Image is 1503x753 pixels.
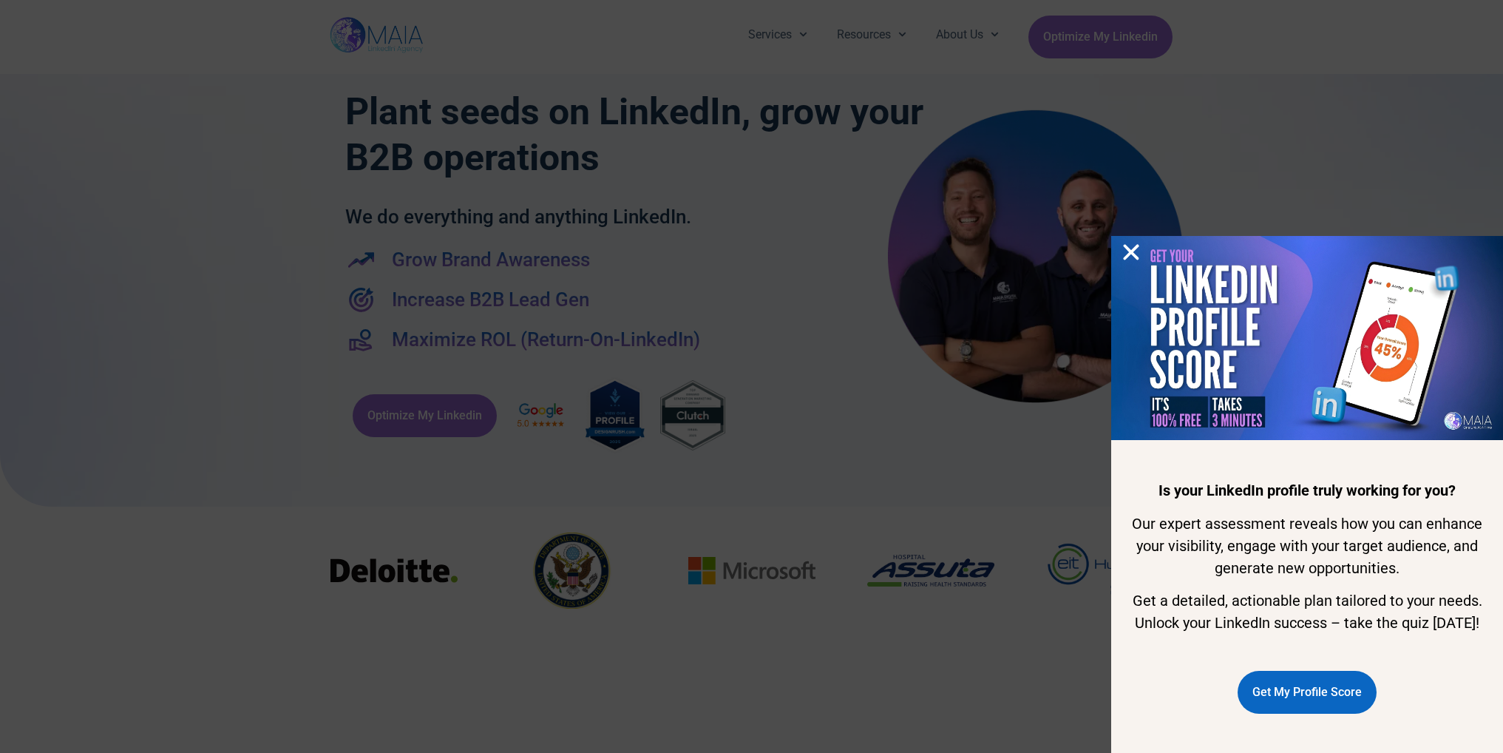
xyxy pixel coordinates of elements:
[1158,482,1456,499] b: Is your LinkedIn profile truly working for you?
[1131,590,1484,634] p: Get a detailed, actionable plan tailored to your needs.
[1252,678,1362,706] span: Get My Profile Score
[1131,513,1484,579] p: Our expert assessment reveals how you can enhance your visibility, engage with your target audien...
[1120,241,1142,263] a: Close
[1238,671,1377,714] a: Get My Profile Score
[1135,614,1479,632] span: Unlock your LinkedIn success – take the quiz [DATE]!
